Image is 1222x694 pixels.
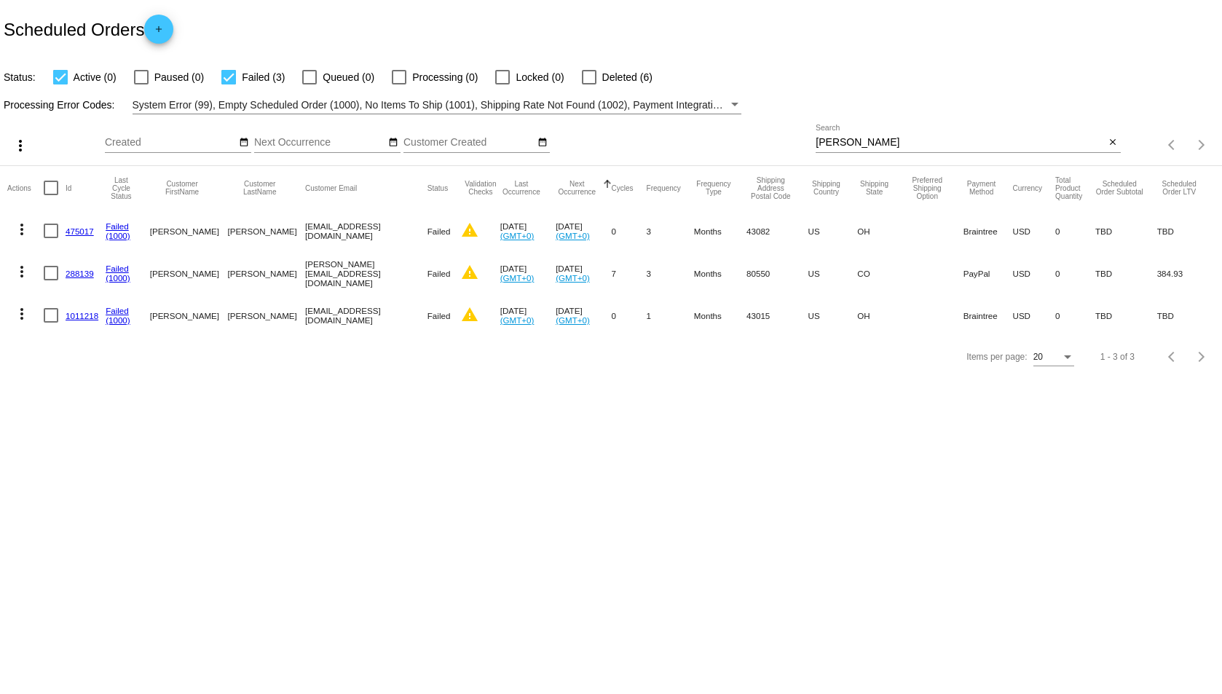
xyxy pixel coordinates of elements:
button: Change sorting for CustomerLastName [227,180,292,196]
mat-cell: Months [694,294,746,336]
mat-cell: Months [694,252,746,294]
a: (1000) [106,231,130,240]
span: Locked (0) [516,68,564,86]
mat-cell: [PERSON_NAME] [227,294,305,336]
button: Clear [1105,135,1121,151]
mat-cell: 3 [647,210,694,252]
button: Change sorting for LifetimeValue [1157,180,1202,196]
mat-cell: [PERSON_NAME][EMAIL_ADDRESS][DOMAIN_NAME] [305,252,427,294]
mat-cell: 0 [612,294,647,336]
span: Processing (0) [412,68,478,86]
mat-icon: more_vert [13,221,31,238]
a: (GMT+0) [500,315,535,325]
span: 20 [1033,352,1043,362]
mat-cell: [PERSON_NAME] [227,252,305,294]
mat-cell: 7 [612,252,647,294]
mat-icon: warning [461,306,478,323]
mat-cell: [EMAIL_ADDRESS][DOMAIN_NAME] [305,294,427,336]
button: Next page [1187,342,1216,371]
mat-cell: 43082 [746,210,808,252]
input: Created [105,137,236,149]
mat-cell: [PERSON_NAME] [150,252,228,294]
mat-icon: date_range [239,137,249,149]
mat-cell: [DATE] [556,294,611,336]
span: Failed [427,226,451,236]
mat-cell: USD [1013,294,1056,336]
mat-cell: [DATE] [500,252,556,294]
a: Failed [106,264,129,273]
button: Change sorting for CustomerFirstName [150,180,215,196]
mat-icon: date_range [537,137,548,149]
button: Change sorting for Cycles [612,184,634,192]
a: (1000) [106,315,130,325]
mat-cell: USD [1013,210,1056,252]
mat-cell: 43015 [746,294,808,336]
button: Change sorting for PaymentMethod.Type [963,180,1000,196]
mat-header-cell: Actions [7,166,44,210]
mat-cell: 384.93 [1157,252,1215,294]
mat-cell: OH [857,210,904,252]
mat-cell: Months [694,210,746,252]
button: Change sorting for Id [66,184,71,192]
mat-cell: 3 [647,252,694,294]
mat-icon: more_vert [12,137,29,154]
button: Next page [1187,130,1216,159]
mat-cell: [PERSON_NAME] [150,210,228,252]
a: 288139 [66,269,94,278]
button: Change sorting for Status [427,184,448,192]
mat-cell: US [808,210,858,252]
button: Change sorting for ShippingCountry [808,180,845,196]
span: Failed [427,269,451,278]
button: Change sorting for Frequency [647,184,681,192]
mat-cell: TBD [1095,252,1157,294]
mat-cell: Braintree [963,210,1013,252]
mat-cell: 0 [1055,252,1095,294]
mat-cell: 1 [647,294,694,336]
button: Change sorting for NextOccurrenceUtc [556,180,598,196]
input: Customer Created [403,137,535,149]
a: (GMT+0) [556,231,590,240]
button: Change sorting for ShippingState [857,180,891,196]
mat-cell: [DATE] [500,294,556,336]
input: Search [816,137,1105,149]
mat-cell: [DATE] [556,210,611,252]
mat-icon: add [150,24,167,42]
mat-cell: 80550 [746,252,808,294]
span: Paused (0) [154,68,204,86]
mat-cell: TBD [1157,210,1215,252]
mat-cell: TBD [1095,294,1157,336]
mat-cell: US [808,294,858,336]
a: (GMT+0) [556,315,590,325]
span: Status: [4,71,36,83]
div: Items per page: [966,352,1027,362]
mat-cell: [DATE] [500,210,556,252]
span: Queued (0) [323,68,374,86]
mat-header-cell: Total Product Quantity [1055,166,1095,210]
mat-icon: warning [461,264,478,281]
mat-cell: [DATE] [556,252,611,294]
mat-cell: TBD [1157,294,1215,336]
a: (GMT+0) [556,273,590,283]
button: Change sorting for LastOccurrenceUtc [500,180,543,196]
a: Failed [106,306,129,315]
button: Change sorting for CustomerEmail [305,184,357,192]
mat-cell: 0 [1055,294,1095,336]
a: (GMT+0) [500,231,535,240]
button: Change sorting for PreferredShippingOption [904,176,950,200]
mat-cell: [EMAIL_ADDRESS][DOMAIN_NAME] [305,210,427,252]
mat-cell: [PERSON_NAME] [150,294,228,336]
mat-cell: OH [857,294,904,336]
a: Failed [106,221,129,231]
button: Change sorting for LastProcessingCycleId [106,176,137,200]
div: 1 - 3 of 3 [1100,352,1135,362]
a: 475017 [66,226,94,236]
span: Active (0) [74,68,117,86]
span: Deleted (6) [602,68,653,86]
a: (1000) [106,273,130,283]
a: 1011218 [66,311,98,320]
button: Previous page [1158,130,1187,159]
button: Previous page [1158,342,1187,371]
input: Next Occurrence [254,137,385,149]
button: Change sorting for Subtotal [1095,180,1144,196]
mat-icon: date_range [388,137,398,149]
